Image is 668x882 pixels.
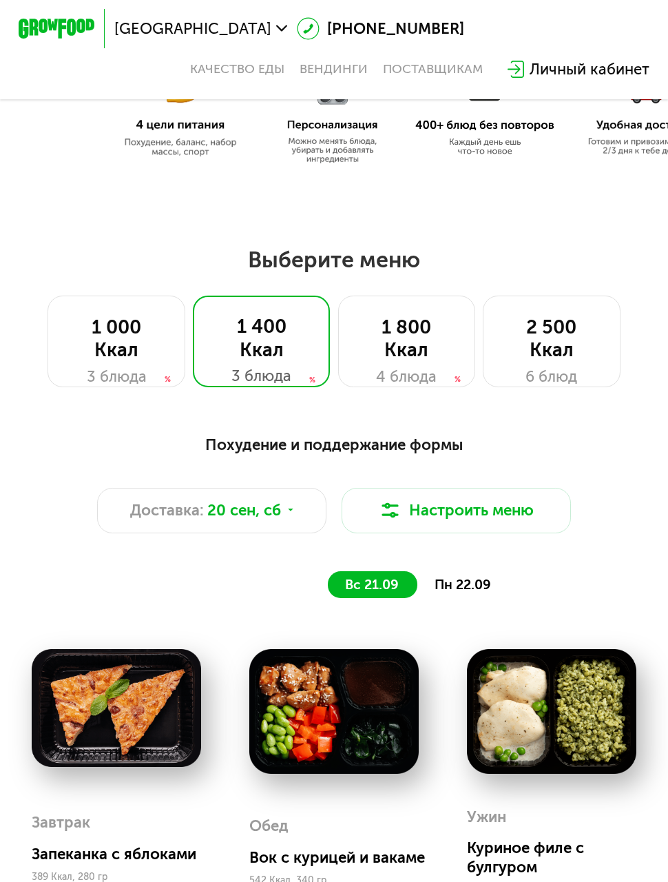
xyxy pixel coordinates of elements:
button: Настроить меню [342,488,571,534]
div: 1 800 Ккал [357,316,455,362]
span: пн 22.09 [435,577,491,593]
div: Завтрак [32,808,90,837]
div: Ужин [467,803,506,832]
div: 1 400 Ккал [212,315,311,361]
div: 6 блюд [503,365,601,388]
span: [GEOGRAPHIC_DATA] [114,21,271,37]
div: Обед [249,812,289,841]
div: поставщикам [383,61,483,76]
a: [PHONE_NUMBER] [297,17,464,40]
div: 2 500 Ккал [503,316,601,362]
div: 3 блюда [67,365,165,388]
a: Вендинги [300,61,368,76]
div: 1 000 Ккал [67,316,165,362]
div: 4 блюда [357,365,455,388]
span: Доставка: [130,499,204,522]
span: 20 сен, сб [207,499,281,522]
div: 3 блюда [212,365,311,387]
span: вс 21.09 [345,577,399,593]
div: Похудение и поддержание формы [23,433,645,458]
div: Запеканка с яблоками [32,845,217,864]
div: Куриное филе с булгуром [467,839,652,876]
a: Качество еды [190,61,284,76]
div: Вок с курицей и вакаме [249,848,435,868]
div: Личный кабинет [530,58,649,81]
h2: Выберите меню [61,246,607,274]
